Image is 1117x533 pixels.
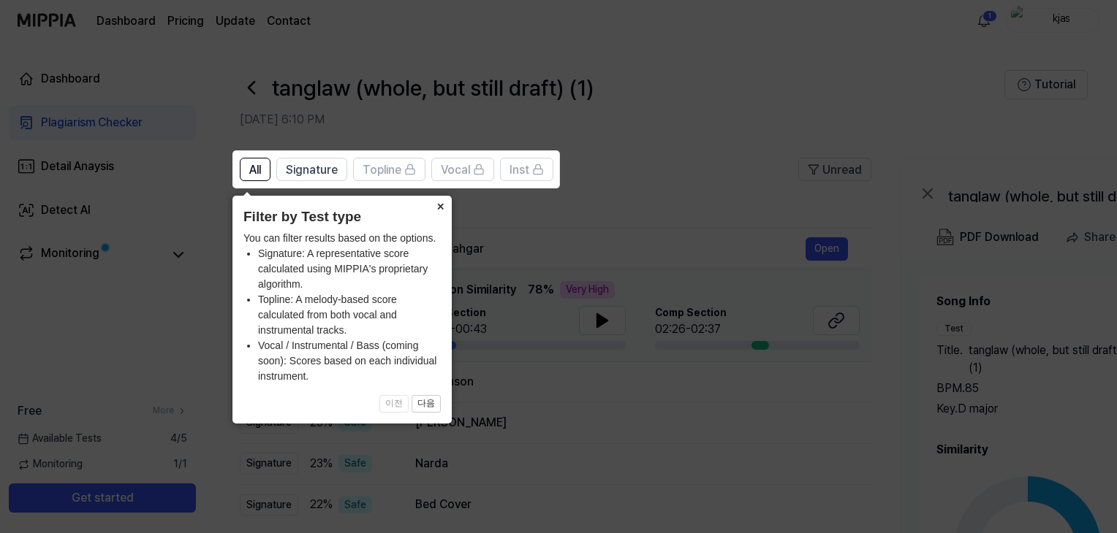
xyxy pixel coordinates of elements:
button: All [240,158,270,181]
button: Signature [276,158,347,181]
li: Signature: A representative score calculated using MIPPIA's proprietary algorithm. [258,246,441,292]
div: You can filter results based on the options. [243,231,441,384]
button: Topline [353,158,425,181]
button: 다음 [412,395,441,413]
span: Vocal [441,161,470,179]
button: Close [428,196,452,216]
button: Inst [500,158,553,181]
span: Inst [510,161,529,179]
span: Signature [286,161,338,179]
li: Topline: A melody-based score calculated from both vocal and instrumental tracks. [258,292,441,338]
span: Topline [363,161,401,179]
li: Vocal / Instrumental / Bass (coming soon): Scores based on each individual instrument. [258,338,441,384]
span: All [249,161,261,179]
button: Vocal [431,158,494,181]
header: Filter by Test type [243,207,441,228]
